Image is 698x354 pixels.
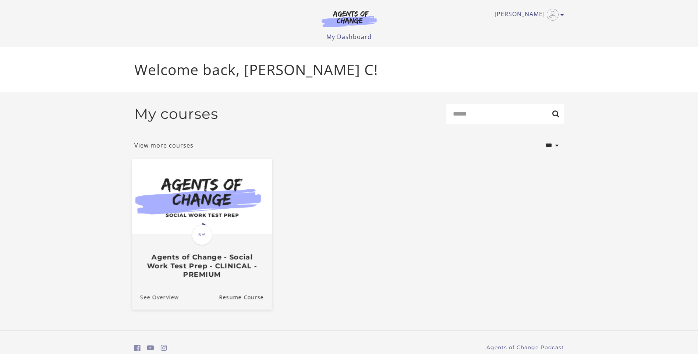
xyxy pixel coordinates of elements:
img: Agents of Change Logo [314,10,385,27]
h2: My courses [134,105,218,123]
a: Toggle menu [495,9,560,21]
span: 5% [192,224,212,245]
a: My Dashboard [326,33,372,41]
h3: Agents of Change - Social Work Test Prep - CLINICAL - PREMIUM [140,253,263,279]
a: View more courses [134,141,194,150]
i: https://www.youtube.com/c/AgentsofChangeTestPrepbyMeaganMitchell (Open in a new window) [147,344,154,351]
a: https://www.youtube.com/c/AgentsofChangeTestPrepbyMeaganMitchell (Open in a new window) [147,343,154,353]
p: Welcome back, [PERSON_NAME] C! [134,59,564,81]
a: https://www.facebook.com/groups/aswbtestprep (Open in a new window) [134,343,141,353]
a: Agents of Change - Social Work Test Prep - CLINICAL - PREMIUM: Resume Course [219,284,272,309]
a: Agents of Change Podcast [486,344,564,351]
i: https://www.instagram.com/agentsofchangeprep/ (Open in a new window) [161,344,167,351]
a: Agents of Change - Social Work Test Prep - CLINICAL - PREMIUM: See Overview [132,284,178,309]
a: https://www.instagram.com/agentsofchangeprep/ (Open in a new window) [161,343,167,353]
i: https://www.facebook.com/groups/aswbtestprep (Open in a new window) [134,344,141,351]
